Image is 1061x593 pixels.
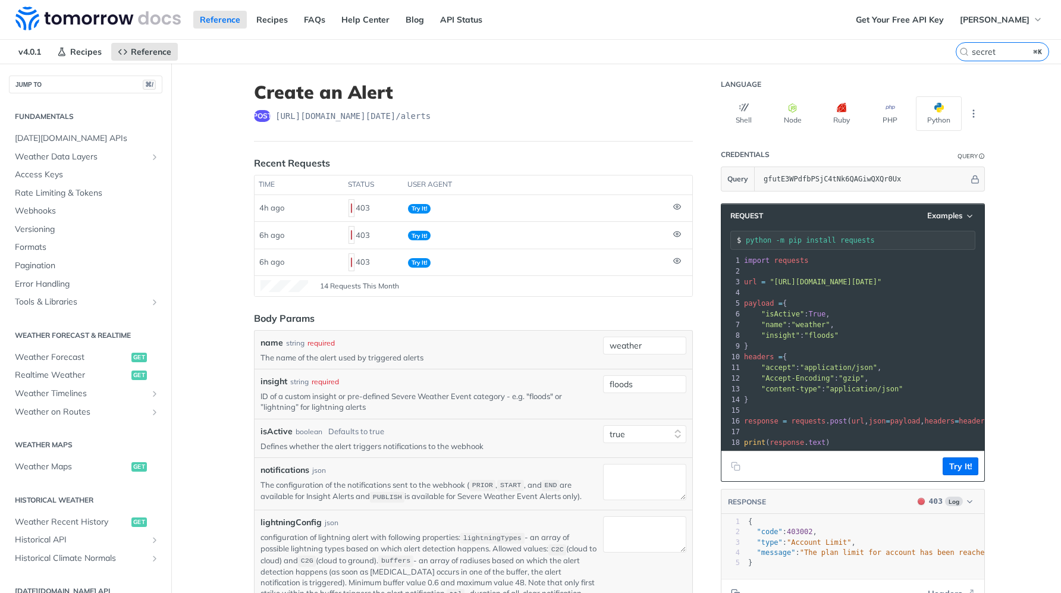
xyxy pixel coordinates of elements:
span: "insight" [761,331,800,340]
a: Weather Forecastget [9,349,162,366]
a: FAQs [297,11,332,29]
th: time [255,175,344,194]
span: Weather Forecast [15,352,128,363]
span: get [131,353,147,362]
span: get [131,517,147,527]
span: response [770,438,804,447]
span: = [955,417,959,425]
a: Access Keys [9,166,162,184]
span: get [131,371,147,380]
div: 403 [349,198,398,218]
span: 403 [351,230,352,240]
span: 403 [351,258,352,267]
div: Recent Requests [254,156,330,170]
span: url [744,278,757,286]
button: Ruby [818,96,864,131]
a: Historical APIShow subpages for Historical API [9,531,162,549]
a: Versioning [9,221,162,239]
div: 3 [721,538,740,548]
span: : , [744,321,834,329]
button: JUMP TO⌘/ [9,76,162,93]
button: Show subpages for Weather on Routes [150,407,159,417]
a: Recipes [51,43,108,61]
div: Body Params [254,311,315,325]
p: The configuration of the notifications sent to the webhook ( , , and are available for Insight Al... [260,479,598,503]
span: headers [744,353,774,361]
span: = [779,353,783,361]
span: : , [748,538,856,547]
span: C2C [551,545,564,554]
span: 403 [929,497,943,506]
div: 13 [721,384,742,394]
span: } [748,559,752,567]
span: response [744,417,779,425]
span: True [808,310,825,318]
span: ( . ) [744,438,830,447]
span: : [744,331,839,340]
div: string [286,338,305,349]
div: 1 [721,255,742,266]
div: 3 [721,277,742,287]
a: Error Handling [9,275,162,293]
div: 14 [721,394,742,405]
span: "gzip" [839,374,864,382]
button: RESPONSE [727,496,767,508]
div: 1 [721,517,740,527]
span: : , [744,374,869,382]
span: Webhooks [15,205,159,217]
span: Weather on Routes [15,406,147,418]
div: 9 [721,341,742,352]
div: 2 [721,527,740,537]
button: Hide [969,173,981,185]
span: Weather Data Layers [15,151,147,163]
span: text [808,438,825,447]
div: 4 [721,548,740,558]
span: [DATE][DOMAIN_NAME] APIs [15,133,159,145]
span: 6h ago [259,257,284,266]
span: "content-type" [761,385,821,393]
span: : , [748,528,817,536]
button: More Languages [965,105,982,123]
div: 18 [721,437,742,448]
span: lightningTypes [463,534,522,542]
div: boolean [296,426,322,437]
span: Historical API [15,534,147,546]
a: Reference [193,11,247,29]
div: 10 [721,352,742,362]
kbd: ⌘K [1031,46,1046,58]
span: 403002 [787,528,812,536]
th: user agent [403,175,668,194]
span: C2G [301,557,313,566]
a: Webhooks [9,202,162,220]
span: 4h ago [259,203,284,212]
span: ⌘/ [143,80,156,90]
span: Request [724,211,763,221]
div: 403 [349,225,398,245]
span: "accept" [761,363,796,372]
span: Formats [15,241,159,253]
span: Realtime Weather [15,369,128,381]
a: API Status [434,11,489,29]
p: The name of the alert used by triggered alerts [260,352,598,363]
div: required [307,338,335,349]
span: https://api.tomorrow.io/v4/alerts [275,110,431,122]
label: notifications [260,464,309,476]
div: json [325,517,338,528]
button: PHP [867,96,913,131]
span: Weather Timelines [15,388,147,400]
span: Error Handling [15,278,159,290]
h2: Weather Forecast & realtime [9,330,162,341]
span: Weather Recent History [15,516,128,528]
span: { [744,353,787,361]
span: requests [792,417,826,425]
a: Rate Limiting & Tokens [9,184,162,202]
span: "[URL][DOMAIN_NAME][DATE]" [770,278,881,286]
div: 15 [721,405,742,416]
button: Show subpages for Weather Timelines [150,389,159,399]
a: Weather Mapsget [9,458,162,476]
button: Try It! [943,457,978,475]
button: Show subpages for Tools & Libraries [150,297,159,307]
span: Log [945,497,963,506]
span: Try It! [408,258,431,268]
span: { [744,299,787,308]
